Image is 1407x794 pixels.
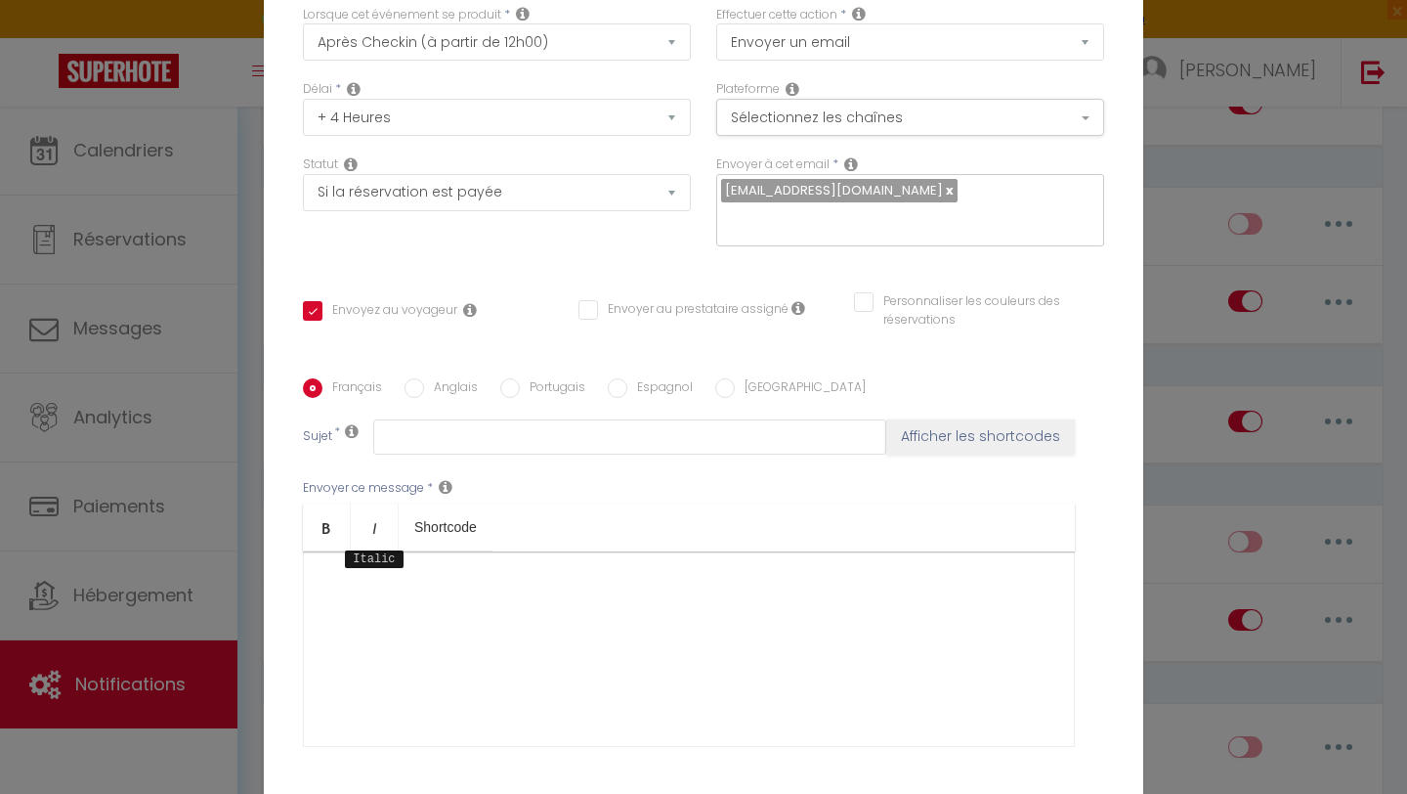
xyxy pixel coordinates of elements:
[303,80,332,99] label: Délai
[345,551,403,568] span: Italic
[627,378,693,400] label: Espagnol
[439,479,452,495] i: Message
[322,378,382,400] label: Français
[303,504,351,551] a: Bold
[303,427,332,448] label: Sujet
[303,155,338,174] label: Statut
[303,479,424,498] label: Envoyer ce message
[886,419,1075,455] button: Afficher les shortcodes
[852,6,866,22] i: Action Type
[716,155,830,174] label: Envoyer à cet email
[516,6,530,22] i: Event Occur
[347,81,361,97] i: Action Time
[463,302,477,318] i: Envoyer au voyageur
[520,378,585,400] label: Portugais
[735,378,866,400] label: [GEOGRAPHIC_DATA]
[344,156,358,172] i: Booking status
[844,156,858,172] i: Recipient
[716,6,837,24] label: Effectuer cette action
[303,6,501,24] label: Lorsque cet événement se produit
[725,181,943,199] span: [EMAIL_ADDRESS][DOMAIN_NAME]
[399,504,492,551] a: Shortcode
[16,8,74,66] button: Ouvrir le widget de chat LiveChat
[716,80,780,99] label: Plateforme
[791,300,805,316] i: Envoyer au prestataire si il est assigné
[351,504,399,551] a: Italic
[786,81,799,97] i: Action Channel
[716,99,1104,136] button: Sélectionnez les chaînes
[345,423,359,439] i: Subject
[424,378,478,400] label: Anglais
